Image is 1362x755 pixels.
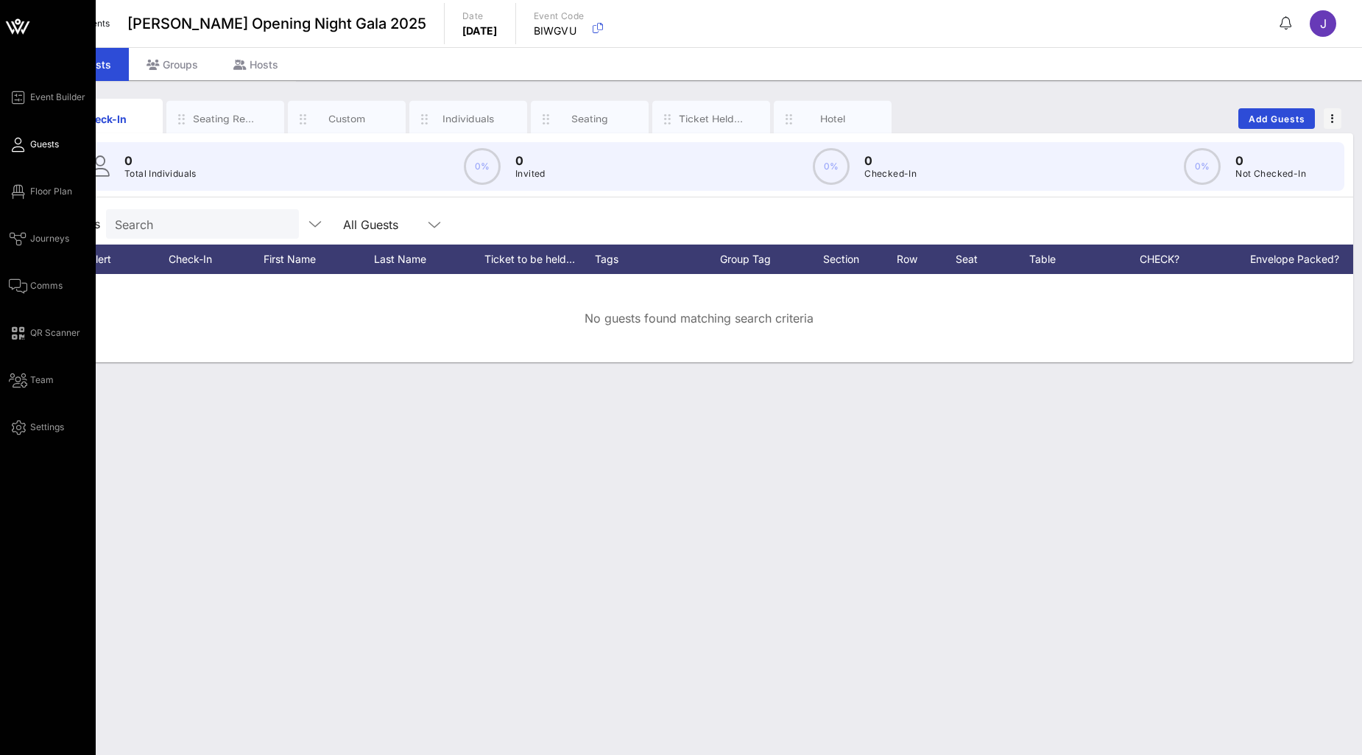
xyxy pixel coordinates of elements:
a: QR Scanner [9,324,80,342]
p: Date [462,9,498,24]
p: 0 [124,152,197,169]
span: Guests [30,138,59,151]
div: Check-In [160,245,234,274]
div: Custom [314,112,380,126]
div: Individuals [436,112,501,126]
span: [PERSON_NAME] Opening Night Gala 2025 [127,13,426,35]
div: Hosts [216,48,296,81]
p: 0 [864,152,917,169]
span: Event Builder [30,91,85,104]
div: CHECK? [1140,245,1250,274]
a: Guests [9,136,59,153]
div: Check-In [71,111,137,127]
div: Row [897,245,956,274]
div: Groups [129,48,216,81]
div: Ticket Held Under [679,112,744,126]
div: J [1310,10,1336,37]
span: Comms [30,279,63,292]
a: Floor Plan [9,183,72,200]
span: Floor Plan [30,185,72,198]
div: First Name [264,245,374,274]
div: Table [1029,245,1140,274]
a: Journeys [9,230,69,247]
span: J [1320,16,1327,31]
div: All Guests [343,218,398,231]
p: BIWGVU [534,24,585,38]
div: Last Name [374,245,484,274]
span: Settings [30,421,64,434]
span: Add Guests [1248,113,1306,124]
div: Hotel [800,112,866,126]
span: Journeys [30,232,69,245]
span: QR Scanner [30,326,80,340]
span: Team [30,373,54,387]
p: Total Individuals [124,166,197,181]
div: Group Tag [720,245,823,274]
p: [DATE] [462,24,498,38]
div: Seat [956,245,1029,274]
div: All Guests [334,209,452,239]
div: Seating Requests [193,112,258,126]
p: 0 [515,152,546,169]
p: Event Code [534,9,585,24]
div: Ticket to be held… [484,245,595,274]
p: Checked-In [864,166,917,181]
div: Seating [557,112,623,126]
button: Add Guests [1238,108,1315,129]
a: Event Builder [9,88,85,106]
div: No guests found matching search criteria [44,274,1353,362]
div: Tags [595,245,720,274]
a: Team [9,371,54,389]
a: Comms [9,277,63,295]
div: Alert [81,245,118,274]
p: Invited [515,166,546,181]
p: Not Checked-In [1235,166,1306,181]
div: Section [823,245,897,274]
div: Envelope Packed? [1250,245,1361,274]
p: 0 [1235,152,1306,169]
a: Settings [9,418,64,436]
